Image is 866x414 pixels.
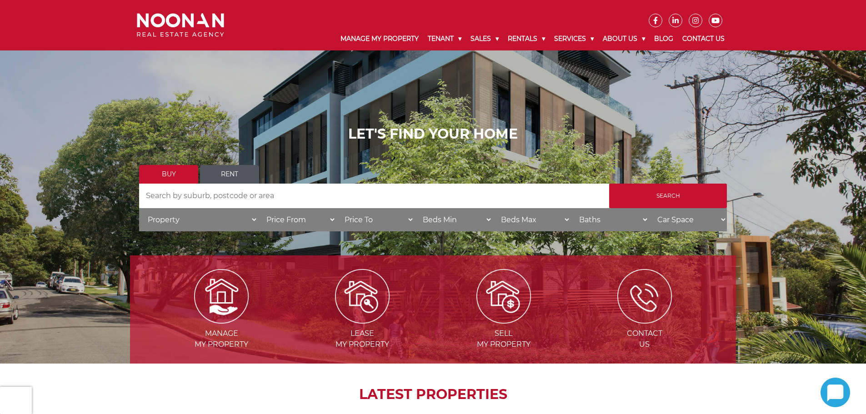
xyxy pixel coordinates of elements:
[194,269,249,324] img: Manage my Property
[152,328,291,350] span: Manage my Property
[200,165,259,184] a: Rent
[152,291,291,349] a: Managemy Property
[139,184,609,208] input: Search by suburb, postcode or area
[153,386,713,403] h2: LATEST PROPERTIES
[293,328,432,350] span: Lease my Property
[617,269,672,324] img: ICONS
[434,328,573,350] span: Sell my Property
[335,269,390,324] img: Lease my property
[293,291,432,349] a: Leasemy Property
[139,165,198,184] a: Buy
[650,27,678,50] a: Blog
[137,13,224,37] img: Noonan Real Estate Agency
[423,27,466,50] a: Tenant
[476,269,531,324] img: Sell my property
[609,184,727,208] input: Search
[678,27,729,50] a: Contact Us
[550,27,598,50] a: Services
[139,126,727,142] h1: LET'S FIND YOUR HOME
[575,291,714,349] a: ContactUs
[336,27,423,50] a: Manage My Property
[466,27,503,50] a: Sales
[598,27,650,50] a: About Us
[434,291,573,349] a: Sellmy Property
[575,328,714,350] span: Contact Us
[503,27,550,50] a: Rentals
